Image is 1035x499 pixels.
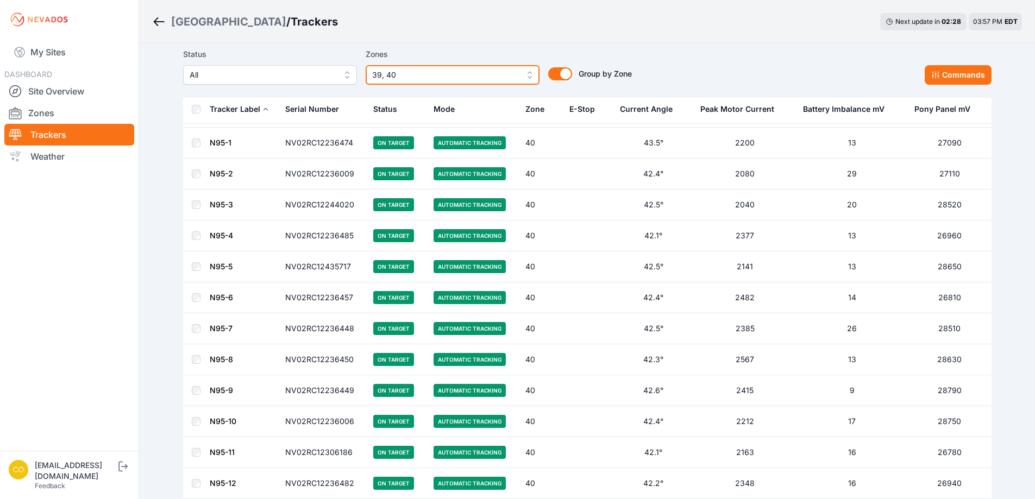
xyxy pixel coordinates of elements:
button: Commands [925,65,992,85]
td: 43.5° [613,128,693,159]
button: Serial Number [285,96,348,122]
td: 2080 [694,159,796,190]
td: NV02RC12236448 [279,313,367,344]
button: Mode [434,96,463,122]
td: 42.4° [613,159,693,190]
button: Battery Imbalance mV [803,96,893,122]
td: 40 [519,282,563,313]
td: 40 [519,344,563,375]
td: 40 [519,220,563,251]
td: 13 [796,128,907,159]
span: Automatic Tracking [434,446,506,459]
span: Automatic Tracking [434,198,506,211]
td: NV02RC12236450 [279,344,367,375]
td: 40 [519,128,563,159]
td: 40 [519,375,563,406]
td: 14 [796,282,907,313]
td: NV02RC12435717 [279,251,367,282]
td: 2567 [694,344,796,375]
div: Pony Panel mV [914,104,970,115]
div: Battery Imbalance mV [803,104,885,115]
span: Automatic Tracking [434,136,506,149]
td: 42.2° [613,468,693,499]
span: On Target [373,291,414,304]
label: Zones [366,48,540,61]
span: Automatic Tracking [434,353,506,366]
td: 2163 [694,437,796,468]
span: All [190,68,335,81]
a: Feedback [35,482,65,490]
td: NV02RC12236474 [279,128,367,159]
td: NV02RC12236006 [279,406,367,437]
td: NV02RC12236457 [279,282,367,313]
a: N95-1 [210,138,231,147]
td: 42.6° [613,375,693,406]
div: Zone [525,104,544,115]
td: 2141 [694,251,796,282]
td: 40 [519,159,563,190]
td: NV02RC12236449 [279,375,367,406]
td: 2385 [694,313,796,344]
span: / [286,14,291,29]
td: 2377 [694,220,796,251]
td: 42.4° [613,282,693,313]
span: On Target [373,229,414,242]
td: 40 [519,468,563,499]
div: Current Angle [620,104,673,115]
td: 26960 [908,220,992,251]
button: 39, 40 [366,65,540,85]
span: On Target [373,198,414,211]
div: 02 : 28 [942,17,961,26]
div: Mode [434,104,455,115]
td: 42.1° [613,220,693,251]
td: NV02RC12244020 [279,190,367,220]
td: 29 [796,159,907,190]
a: N95-5 [210,262,233,271]
a: N95-12 [210,478,236,488]
td: 28650 [908,251,992,282]
button: Zone [525,96,553,122]
a: N95-2 [210,169,233,178]
span: On Target [373,415,414,428]
span: 03:57 PM [973,17,1002,26]
span: DASHBOARD [4,70,52,79]
span: On Target [373,260,414,273]
td: 16 [796,468,907,499]
td: NV02RC12236009 [279,159,367,190]
div: Status [373,104,397,115]
td: 42.3° [613,344,693,375]
td: 2415 [694,375,796,406]
a: Site Overview [4,80,134,102]
img: Nevados [9,11,70,28]
span: Automatic Tracking [434,229,506,242]
span: On Target [373,384,414,397]
td: 28630 [908,344,992,375]
button: All [183,65,357,85]
td: NV02RC12236482 [279,468,367,499]
a: My Sites [4,39,134,65]
span: On Target [373,446,414,459]
td: 2040 [694,190,796,220]
td: 2482 [694,282,796,313]
a: N95-8 [210,355,233,364]
button: Current Angle [620,96,681,122]
span: Automatic Tracking [434,477,506,490]
td: NV02RC12236485 [279,220,367,251]
div: Serial Number [285,104,339,115]
td: 40 [519,406,563,437]
nav: Breadcrumb [152,8,338,36]
span: Automatic Tracking [434,384,506,397]
td: 13 [796,220,907,251]
td: 2200 [694,128,796,159]
span: On Target [373,167,414,180]
div: Peak Motor Current [700,104,774,115]
td: 28750 [908,406,992,437]
td: 26940 [908,468,992,499]
a: Weather [4,146,134,167]
a: Trackers [4,124,134,146]
span: Next update in [895,17,940,26]
td: 2212 [694,406,796,437]
button: Status [373,96,406,122]
span: Automatic Tracking [434,291,506,304]
td: 16 [796,437,907,468]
